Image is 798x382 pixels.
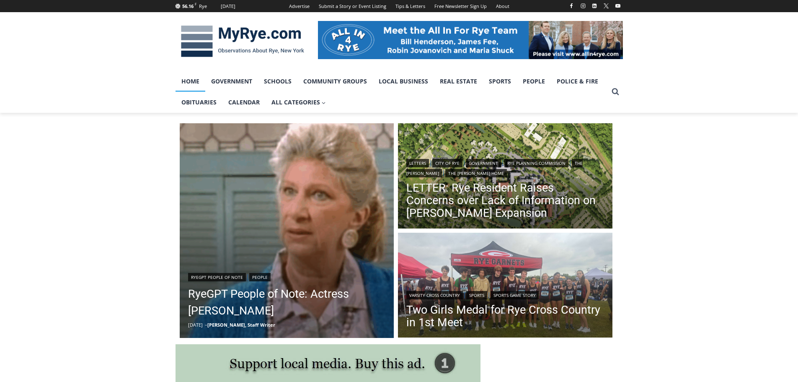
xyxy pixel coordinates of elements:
a: Local Business [373,71,434,92]
img: support local media, buy this ad [176,344,480,382]
a: People [249,273,271,281]
a: Government [466,159,501,167]
a: RyeGPT People of Note [188,273,246,281]
a: People [517,71,551,92]
a: Government [205,71,258,92]
a: Home [176,71,205,92]
span: F [195,2,196,6]
a: Linkedin [589,1,599,11]
a: Obituaries [176,92,222,113]
a: All Categories [266,92,332,113]
div: | [188,271,386,281]
a: Letters [406,159,429,167]
a: RyeGPT People of Note: Actress [PERSON_NAME] [188,286,386,319]
a: Sports Game Story [491,291,539,299]
span: 56.16 [182,3,194,9]
a: The [PERSON_NAME] Home [445,169,507,177]
a: Sports [466,291,487,299]
a: Rye Planning Commission [504,159,568,167]
a: LETTER: Rye Resident Raises Concerns over Lack of Information on [PERSON_NAME] Expansion [406,182,604,219]
button: View Search Form [608,84,623,99]
div: | | | | | [406,157,604,177]
img: (PHOTO: The Rye Varsity Cross Country team after their first meet on Saturday, September 6, 2025.... [398,233,612,340]
a: City of Rye [432,159,462,167]
a: Read More LETTER: Rye Resident Raises Concerns over Lack of Information on Osborn Expansion [398,123,612,231]
div: | | [406,289,604,299]
a: Schools [258,71,297,92]
nav: Primary Navigation [176,71,608,113]
a: Sports [483,71,517,92]
div: [DATE] [221,3,235,10]
a: Community Groups [297,71,373,92]
div: Rye [199,3,207,10]
a: Two Girls Medal for Rye Cross Country in 1st Meet [406,304,604,329]
span: – [205,322,207,328]
a: [PERSON_NAME], Staff Writer [207,322,275,328]
a: Calendar [222,92,266,113]
span: All Categories [271,98,326,107]
a: Real Estate [434,71,483,92]
img: (PHOTO: Sheridan in an episode of ALF. Public Domain.) [180,123,394,338]
a: Facebook [566,1,576,11]
img: All in for Rye [318,21,623,59]
time: [DATE] [188,322,203,328]
img: MyRye.com [176,20,310,63]
a: Read More RyeGPT People of Note: Actress Liz Sheridan [180,123,394,338]
img: (PHOTO: Illustrative plan of The Osborn's proposed site plan from the July 10, 2025 planning comm... [398,123,612,231]
a: X [601,1,611,11]
a: YouTube [613,1,623,11]
a: Varsity Cross Country [406,291,463,299]
a: Read More Two Girls Medal for Rye Cross Country in 1st Meet [398,233,612,340]
a: Police & Fire [551,71,604,92]
a: Instagram [578,1,588,11]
